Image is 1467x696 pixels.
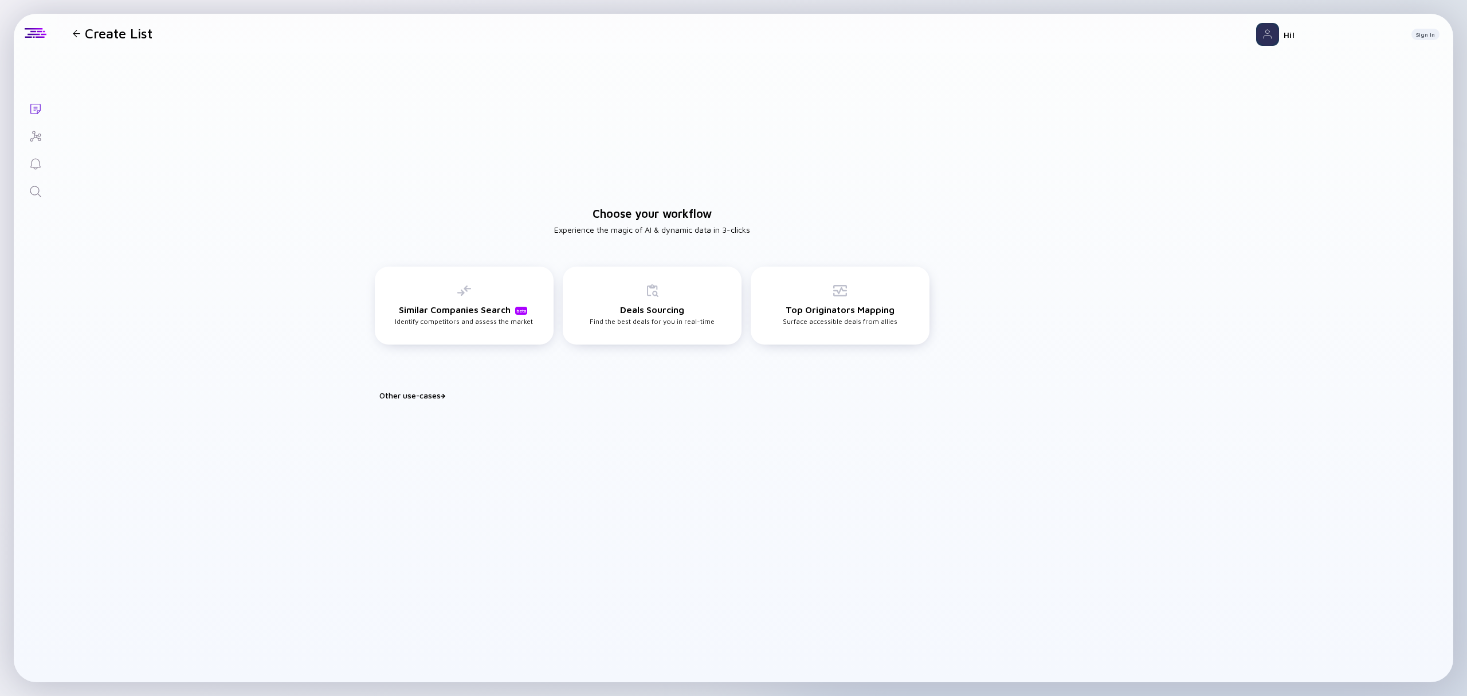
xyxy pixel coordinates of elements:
div: Other use-cases [379,390,939,400]
div: Surface accessible deals from allies [783,284,897,326]
img: Profile Picture [1256,23,1279,46]
a: Reminders [14,149,57,177]
h3: Deals Sourcing [620,304,684,315]
div: Hi! [1284,30,1402,40]
div: Identify competitors and assess the market [395,284,533,326]
div: Find the best deals for you in real-time [590,284,715,326]
button: Sign In [1411,29,1439,40]
a: Investor Map [14,122,57,149]
a: Search [14,177,57,204]
h1: Create List [85,25,152,41]
div: beta [515,307,527,315]
a: Lists [14,94,57,122]
h2: Experience the magic of AI & dynamic data in 3-clicks [554,225,750,234]
h3: Top Originators Mapping [786,304,895,315]
h1: Choose your workflow [593,207,712,220]
h3: Similar Companies Search [399,304,529,315]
